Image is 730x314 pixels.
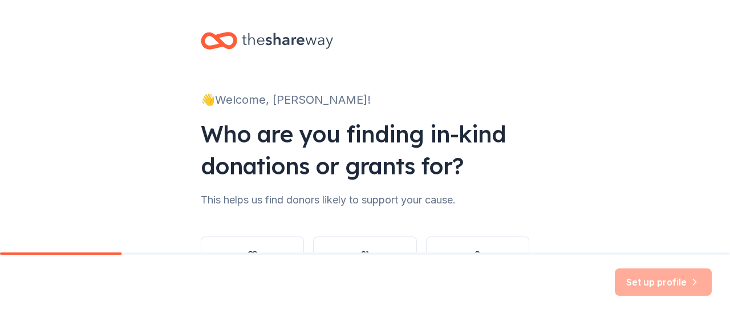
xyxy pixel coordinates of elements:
[201,91,529,109] div: 👋 Welcome, [PERSON_NAME]!
[201,236,304,291] button: Nonprofit
[201,191,529,209] div: This helps us find donors likely to support your cause.
[201,118,529,182] div: Who are you finding in-kind donations or grants for?
[313,236,416,291] button: Other group
[426,236,529,291] button: Individual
